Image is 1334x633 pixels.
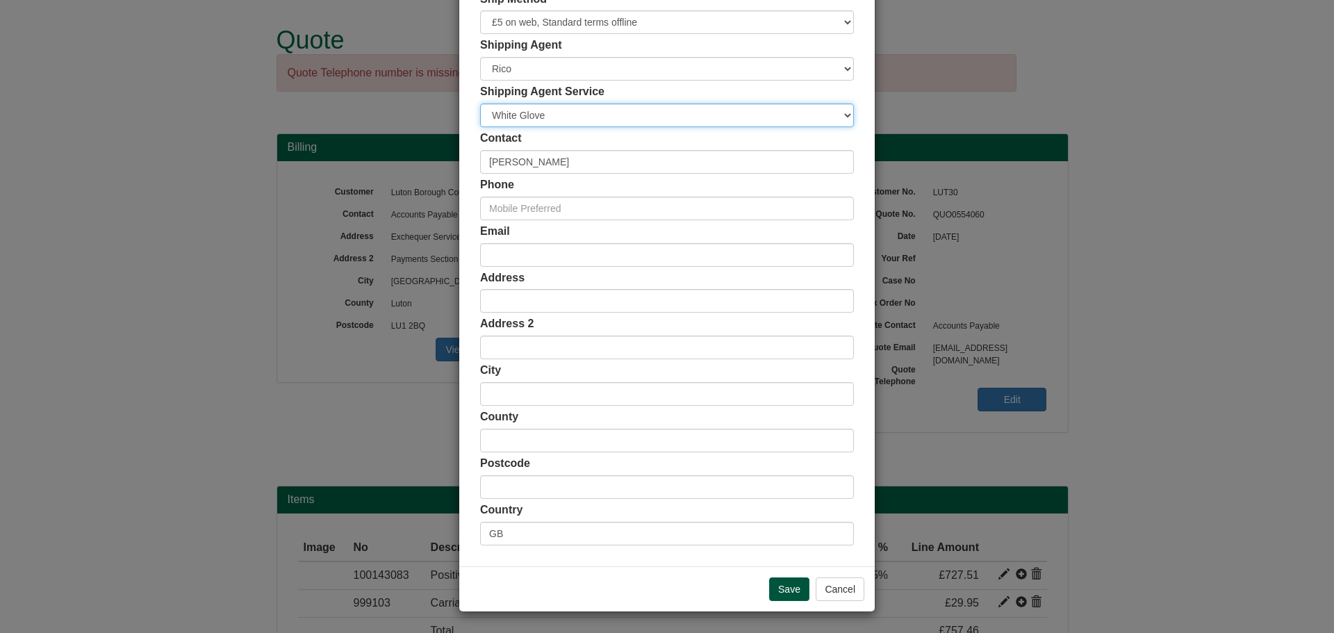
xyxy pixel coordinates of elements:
label: Contact [480,131,522,147]
button: Cancel [816,577,864,601]
label: Shipping Agent [480,38,562,54]
label: County [480,409,518,425]
label: Postcode [480,456,530,472]
label: Phone [480,177,514,193]
label: Address 2 [480,316,534,332]
label: Country [480,502,522,518]
input: Save [769,577,809,601]
label: Shipping Agent Service [480,84,604,100]
label: City [480,363,501,379]
label: Address [480,270,525,286]
input: Mobile Preferred [480,197,854,220]
label: Email [480,224,510,240]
